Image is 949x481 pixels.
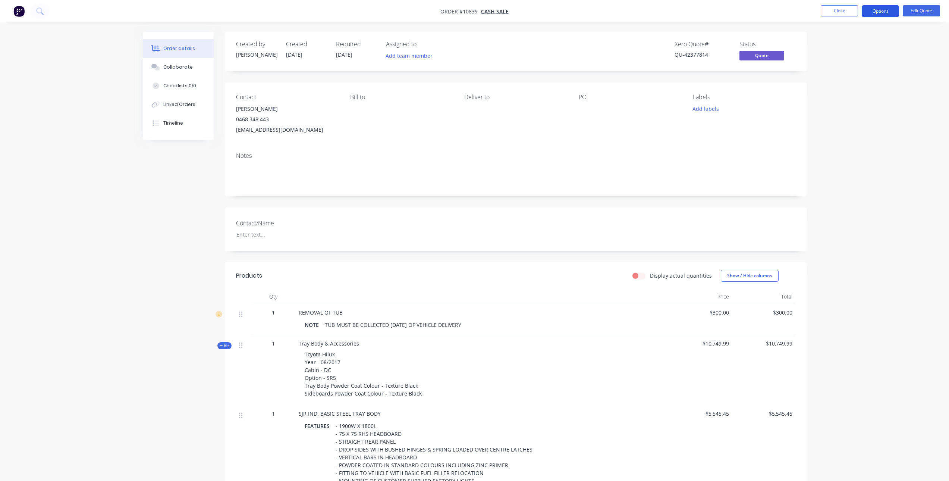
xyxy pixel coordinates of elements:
div: Total [732,289,795,304]
span: [DATE] [286,51,302,58]
label: Display actual quantities [650,272,712,279]
div: Created [286,41,327,48]
span: Tray Body & Accessories [299,340,359,347]
div: Collaborate [163,64,193,71]
button: Close [821,5,858,16]
button: Show / Hide columns [721,270,779,282]
span: Order #10839 - [440,8,481,15]
div: [PERSON_NAME]0468 348 443[EMAIL_ADDRESS][DOMAIN_NAME] [236,104,338,135]
div: Checklists 0/0 [163,82,196,89]
div: FEATURES [305,421,333,431]
button: Collaborate [143,58,214,76]
div: Order details [163,45,195,52]
div: Xero Quote # [675,41,730,48]
div: Bill to [350,94,452,101]
span: $10,749.99 [735,340,792,347]
div: Contact [236,94,338,101]
span: $300.00 [672,309,729,316]
span: 1 [272,309,275,316]
span: Quote [739,51,784,60]
div: Required [336,41,377,48]
span: 1 [272,410,275,418]
img: Factory [13,6,25,17]
div: Products [236,271,262,280]
button: Options [862,5,899,17]
button: Edit Quote [903,5,940,16]
div: Created by [236,41,277,48]
label: Contact/Name [236,219,329,228]
span: 1 [272,340,275,347]
span: Kit [220,343,229,349]
a: Cash Sale [481,8,509,15]
div: [PERSON_NAME] [236,51,277,59]
button: Add labels [689,104,723,114]
div: Deliver to [464,94,566,101]
button: Add team member [381,51,436,61]
div: Timeline [163,120,183,127]
span: $5,545.45 [672,410,729,418]
div: 0468 348 443 [236,114,338,125]
div: PO [579,94,681,101]
div: Linked Orders [163,101,195,108]
span: REMOVAL OF TUB [299,309,343,316]
div: Status [739,41,795,48]
span: [DATE] [336,51,352,58]
div: Price [669,289,732,304]
div: [EMAIL_ADDRESS][DOMAIN_NAME] [236,125,338,135]
button: Linked Orders [143,95,214,114]
div: Labels [693,94,795,101]
button: Checklists 0/0 [143,76,214,95]
button: Timeline [143,114,214,132]
div: NOTE [305,319,322,330]
span: $300.00 [735,309,792,316]
div: TUB MUST BE COLLECTED [DATE] OF VEHICLE DELIVERY [322,319,464,330]
div: Assigned to [386,41,461,48]
span: SJR IND. BASIC STEEL TRAY BODY [299,410,381,417]
button: Order details [143,39,214,58]
button: Add team member [386,51,437,61]
button: Quote [739,51,784,62]
span: $10,749.99 [672,340,729,347]
div: Kit [217,342,232,349]
span: $5,545.45 [735,410,792,418]
div: Qty [251,289,296,304]
div: QU-42377814 [675,51,730,59]
div: [PERSON_NAME] [236,104,338,114]
span: Toyota Hilux Year - 08/2017 Cabin - DC Option - SR5 Tray Body Powder Coat Colour - Texture Black ... [305,351,422,397]
div: Notes [236,152,795,159]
